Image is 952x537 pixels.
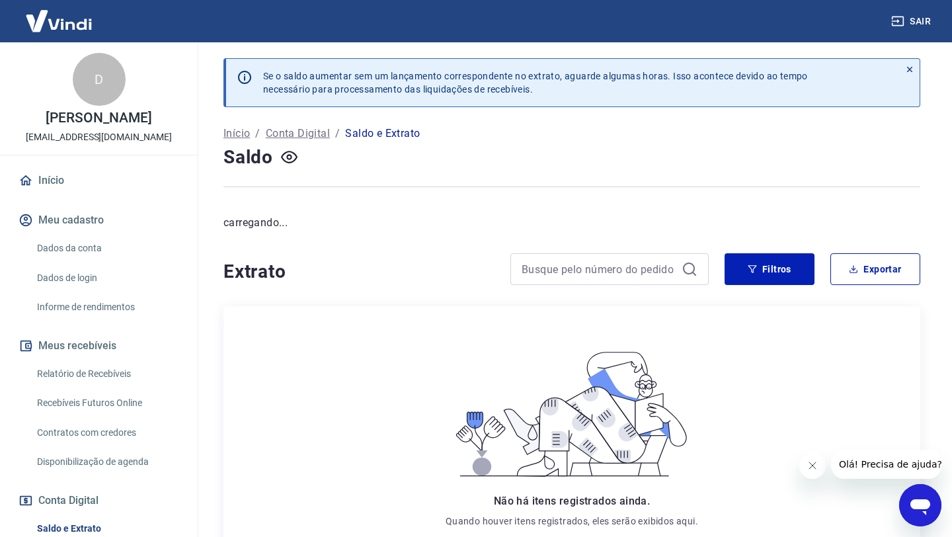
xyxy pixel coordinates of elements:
[32,419,182,446] a: Contratos com credores
[345,126,420,142] p: Saldo e Extrato
[494,495,650,507] span: Não há itens registrados ainda.
[32,265,182,292] a: Dados de login
[73,53,126,106] div: D
[831,450,941,479] iframe: Mensagem da empresa
[16,1,102,41] img: Vindi
[830,253,920,285] button: Exportar
[32,235,182,262] a: Dados da conta
[522,259,676,279] input: Busque pelo número do pedido
[32,390,182,417] a: Recebíveis Futuros Online
[799,452,826,479] iframe: Fechar mensagem
[16,166,182,195] a: Início
[223,144,273,171] h4: Saldo
[26,130,172,144] p: [EMAIL_ADDRESS][DOMAIN_NAME]
[32,294,182,321] a: Informe de rendimentos
[446,515,698,528] p: Quando houver itens registrados, eles serão exibidos aqui.
[16,331,182,360] button: Meus recebíveis
[725,253,814,285] button: Filtros
[223,126,250,142] a: Início
[255,126,260,142] p: /
[16,486,182,515] button: Conta Digital
[223,215,920,231] p: carregando...
[889,9,936,34] button: Sair
[223,259,495,285] h4: Extrato
[32,360,182,388] a: Relatório de Recebíveis
[266,126,330,142] a: Conta Digital
[263,69,808,96] p: Se o saldo aumentar sem um lançamento correspondente no extrato, aguarde algumas horas. Isso acon...
[46,111,151,125] p: [PERSON_NAME]
[335,126,340,142] p: /
[16,206,182,235] button: Meu cadastro
[899,484,941,526] iframe: Botão para abrir a janela de mensagens
[8,9,111,20] span: Olá! Precisa de ajuda?
[32,448,182,475] a: Disponibilização de agenda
